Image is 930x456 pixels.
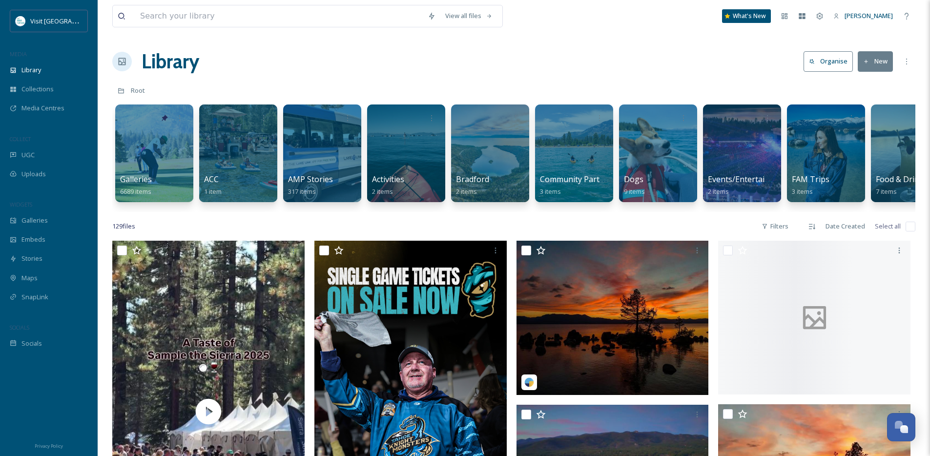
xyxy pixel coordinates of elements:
[21,65,41,75] span: Library
[524,377,534,387] img: snapsea-logo.png
[804,51,853,71] button: Organise
[21,292,48,302] span: SnapLink
[10,50,27,58] span: MEDIA
[456,175,489,196] a: Bradford2 items
[804,51,858,71] a: Organise
[372,174,404,185] span: Activities
[16,16,25,26] img: download.jpeg
[10,324,29,331] span: SOCIALS
[792,175,829,196] a: FAM Trips3 items
[21,150,35,160] span: UGC
[204,175,222,196] a: ACC1 item
[876,175,924,196] a: Food & Drink7 items
[708,187,729,196] span: 2 items
[624,187,645,196] span: 9 items
[131,84,145,96] a: Root
[288,187,316,196] span: 317 items
[624,174,643,185] span: Dogs
[372,175,404,196] a: Activities2 items
[792,174,829,185] span: FAM Trips
[21,339,42,348] span: Socials
[21,216,48,225] span: Galleries
[21,169,46,179] span: Uploads
[372,187,393,196] span: 2 items
[21,104,64,113] span: Media Centres
[887,413,915,441] button: Open Chat
[112,222,135,231] span: 129 file s
[21,273,38,283] span: Maps
[708,174,788,185] span: Events/Entertainment
[828,6,898,25] a: [PERSON_NAME]
[440,6,497,25] a: View all files
[624,175,645,196] a: Dogs9 items
[288,175,333,196] a: AMP Stories317 items
[35,443,63,449] span: Privacy Policy
[708,175,788,196] a: Events/Entertainment2 items
[21,235,45,244] span: Embeds
[131,86,145,95] span: Root
[35,439,63,451] a: Privacy Policy
[540,187,561,196] span: 3 items
[204,174,219,185] span: ACC
[120,175,152,196] a: Galleries6689 items
[517,241,709,395] img: epicflightz-18068816369173862.jpeg
[845,11,893,20] span: [PERSON_NAME]
[120,174,152,185] span: Galleries
[757,217,793,236] div: Filters
[456,174,489,185] span: Bradford
[135,5,423,27] input: Search your library
[821,217,870,236] div: Date Created
[288,174,333,185] span: AMP Stories
[10,201,32,208] span: WIDGETS
[858,51,893,71] button: New
[120,187,151,196] span: 6689 items
[10,135,31,143] span: COLLECT
[792,187,813,196] span: 3 items
[456,187,477,196] span: 2 items
[875,222,901,231] span: Select all
[722,9,771,23] a: What's New
[142,47,199,76] a: Library
[876,174,924,185] span: Food & Drink
[876,187,897,196] span: 7 items
[21,84,54,94] span: Collections
[21,254,42,263] span: Stories
[540,174,612,185] span: Community Partner
[30,16,106,25] span: Visit [GEOGRAPHIC_DATA]
[204,187,222,196] span: 1 item
[540,175,612,196] a: Community Partner3 items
